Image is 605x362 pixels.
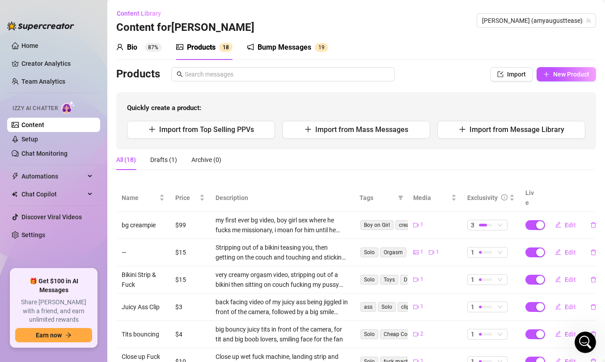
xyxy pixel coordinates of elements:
[148,126,156,133] span: plus
[216,324,349,344] div: big bouncy juicy tits in front of the camera, for tit and big boob lovers, smiling face for the fan
[177,71,183,77] span: search
[583,273,604,287] button: delete
[247,43,254,51] span: notification
[21,136,38,143] a: Setup
[315,43,328,52] sup: 19
[170,239,210,266] td: $15
[590,222,597,228] span: delete
[565,276,576,283] span: Edit
[127,104,201,112] strong: Quickly create a product:
[471,329,474,339] span: 1
[117,10,161,17] span: Content Library
[437,121,585,139] button: Import from Message Library
[116,266,170,294] td: Bikini Strip & Fuck
[21,150,68,157] a: Chat Monitoring
[185,69,389,79] input: Search messages
[413,332,419,337] span: video-camera
[219,43,233,52] sup: 18
[555,249,561,255] span: edit
[408,184,461,212] th: Media
[470,125,564,134] span: Import from Message Library
[380,247,406,257] span: Orgasm
[583,245,604,260] button: delete
[565,249,576,256] span: Edit
[116,43,123,51] span: user
[21,213,82,221] a: Discover Viral Videos
[116,321,170,348] td: Tits bouncing
[13,104,58,113] span: Izzy AI Chatter
[116,6,168,21] button: Content Library
[21,187,85,201] span: Chat Copilot
[116,21,254,35] h3: Content for [PERSON_NAME]
[471,220,474,230] span: 3
[548,300,583,314] button: Edit
[12,191,17,197] img: Chat Copilot
[467,193,498,203] div: Exclusivity
[360,220,393,230] span: Boy on Girl
[565,331,576,338] span: Edit
[413,250,419,255] span: picture
[471,275,474,285] span: 1
[413,193,449,203] span: Media
[548,218,583,232] button: Edit
[15,277,92,294] span: 🎁 Get $100 in AI Messages
[21,231,45,238] a: Settings
[555,303,561,310] span: edit
[555,221,561,228] span: edit
[116,155,136,165] div: All (18)
[15,298,92,324] span: Share [PERSON_NAME] with a friend, and earn unlimited rewards
[216,270,349,290] div: very creamy orgasm video, stripping out of a bikini then sitting on couch fucking my pussy until ...
[305,126,312,133] span: plus
[116,184,170,212] th: Name
[210,184,354,212] th: Description
[548,245,583,260] button: Edit
[226,44,229,51] span: 8
[436,248,439,256] span: 1
[420,275,423,284] span: 1
[520,184,542,212] th: Live
[170,212,210,239] td: $99
[583,300,604,314] button: delete
[548,327,583,341] button: Edit
[420,302,423,311] span: 1
[413,277,419,282] span: video-camera
[429,250,434,255] span: video-camera
[395,220,425,230] span: creampie
[360,329,378,339] span: Solo
[170,266,210,294] td: $15
[482,14,591,27] span: Amy (amyaugusttease)
[360,247,378,257] span: Solo
[65,332,72,338] span: arrow-right
[555,331,561,337] span: edit
[21,169,85,183] span: Automations
[398,302,413,312] span: clip
[354,184,408,212] th: Tags
[586,18,591,23] span: team
[380,275,398,285] span: Toys
[583,327,604,341] button: delete
[116,67,160,81] h3: Products
[360,193,394,203] span: Tags
[590,277,597,283] span: delete
[471,247,474,257] span: 1
[590,304,597,310] span: delete
[282,121,430,139] button: Import from Mass Messages
[553,71,589,78] span: New Product
[459,126,466,133] span: plus
[471,302,474,312] span: 1
[318,44,322,51] span: 1
[420,330,423,338] span: 2
[543,71,550,77] span: plus
[565,221,576,229] span: Edit
[413,304,419,310] span: video-camera
[175,193,198,203] span: Price
[575,332,596,353] iframe: Intercom live chat
[548,273,583,287] button: Edit
[21,42,38,49] a: Home
[170,294,210,321] td: $3
[507,71,526,78] span: Import
[21,78,65,85] a: Team Analytics
[322,44,325,51] span: 9
[216,243,349,262] div: Stripping out of a bikini teasing you, then getting on the couch and touching and sticking my fin...
[21,121,44,128] a: Content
